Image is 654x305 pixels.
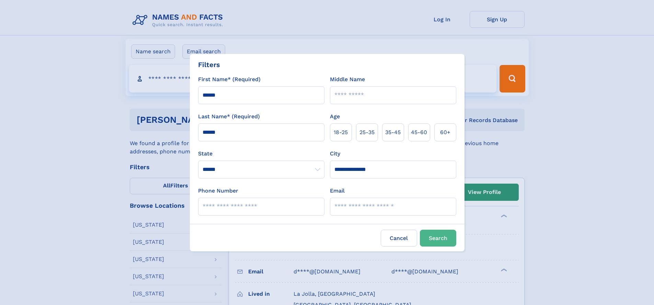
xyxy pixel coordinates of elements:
[330,75,365,84] label: Middle Name
[359,128,375,137] span: 25‑35
[420,230,456,247] button: Search
[198,59,220,70] div: Filters
[330,150,340,158] label: City
[198,112,260,121] label: Last Name* (Required)
[411,128,427,137] span: 45‑60
[385,128,401,137] span: 35‑45
[198,187,238,195] label: Phone Number
[381,230,417,247] label: Cancel
[334,128,348,137] span: 18‑25
[330,112,340,121] label: Age
[330,187,345,195] label: Email
[198,75,261,84] label: First Name* (Required)
[440,128,450,137] span: 60+
[198,150,324,158] label: State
